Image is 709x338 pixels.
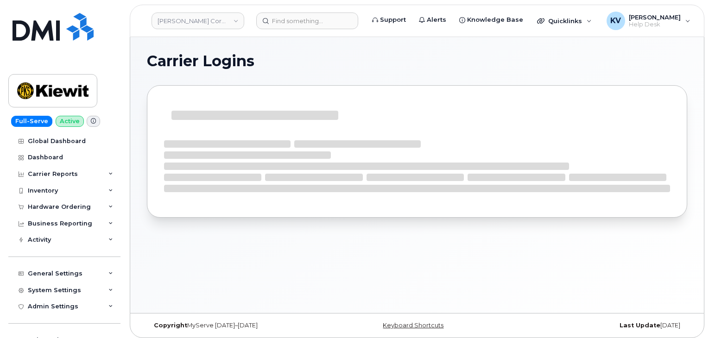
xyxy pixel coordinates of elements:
[147,54,254,68] span: Carrier Logins
[147,322,327,329] div: MyServe [DATE]–[DATE]
[383,322,443,329] a: Keyboard Shortcuts
[620,322,660,329] strong: Last Update
[154,322,187,329] strong: Copyright
[507,322,687,329] div: [DATE]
